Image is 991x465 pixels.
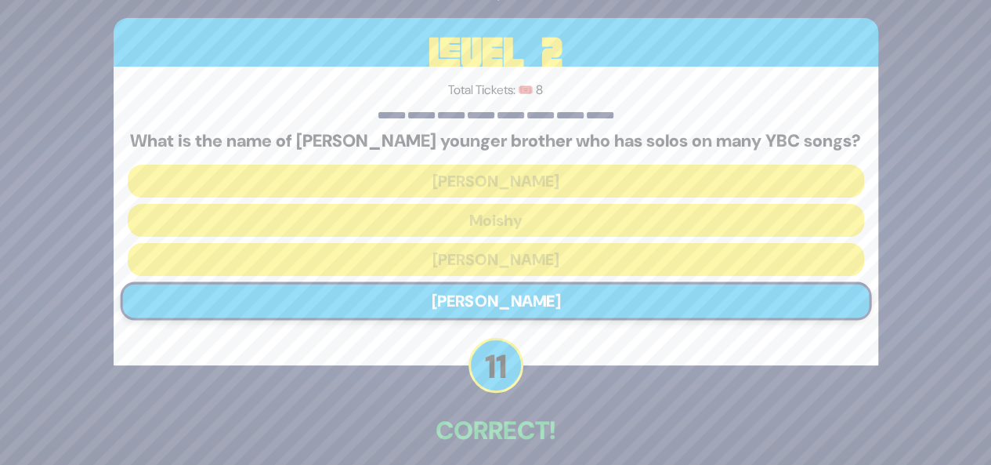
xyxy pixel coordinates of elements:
p: Total Tickets: 🎟️ 8 [128,81,864,100]
p: 11 [468,338,523,393]
button: Moishy [128,204,864,237]
button: [PERSON_NAME] [120,282,871,320]
button: [PERSON_NAME] [128,165,864,198]
p: Correct! [114,412,878,449]
h3: Level 2 [114,18,878,89]
button: [PERSON_NAME] [128,243,864,276]
h5: What is the name of [PERSON_NAME] younger brother who has solos on many YBC songs? [128,131,864,151]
